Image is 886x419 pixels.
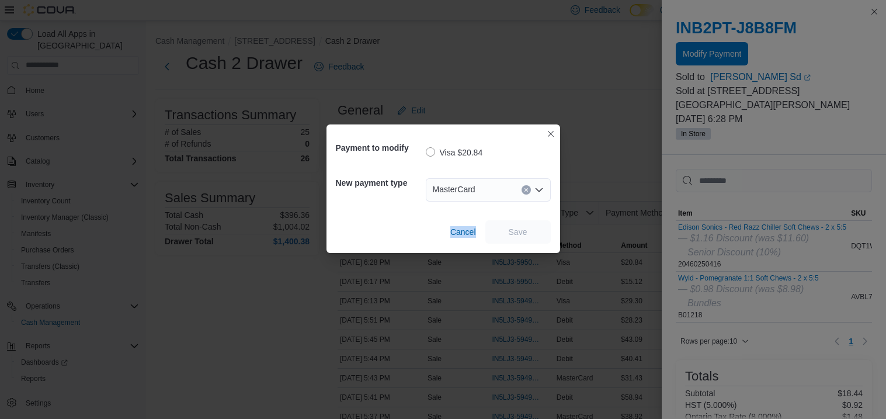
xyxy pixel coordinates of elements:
h5: New payment type [336,171,423,195]
button: Cancel [446,220,481,244]
button: Closes this modal window [544,127,558,141]
span: MasterCard [433,182,475,196]
input: Accessible screen reader label [480,183,481,197]
span: Cancel [450,226,476,238]
button: Save [485,220,551,244]
button: Clear input [522,185,531,195]
button: Open list of options [534,185,544,195]
label: Visa $20.84 [426,146,483,160]
span: Save [509,226,527,238]
h5: Payment to modify [336,136,423,160]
